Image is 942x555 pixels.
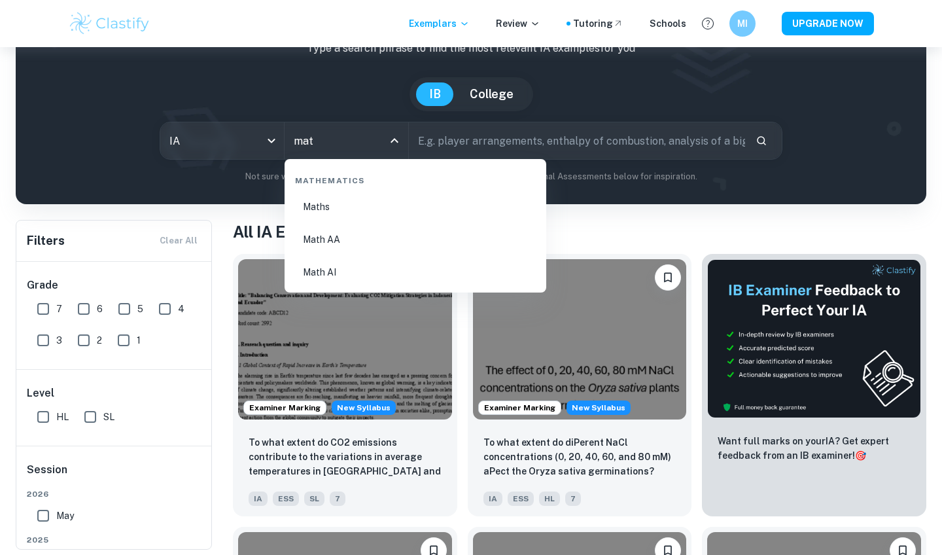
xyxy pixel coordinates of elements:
a: Tutoring [573,16,623,31]
h6: Filters [27,232,65,250]
span: 5 [137,302,143,316]
span: ESS [508,492,534,506]
span: HL [539,492,560,506]
span: IA [483,492,502,506]
span: ESS [273,492,299,506]
p: Review [496,16,540,31]
button: IB [416,82,454,106]
h6: Session [27,462,202,488]
span: 6 [97,302,103,316]
span: 4 [178,302,184,316]
li: Math AA [290,224,541,255]
div: Starting from the May 2026 session, the ESS IA requirements have changed. We created this exempla... [332,401,396,415]
span: New Syllabus [567,401,631,415]
span: 3 [56,333,62,348]
button: Help and Feedback [697,12,719,35]
div: IA [160,122,284,159]
button: Search [750,130,773,152]
span: 1 [137,333,141,348]
h6: MI [735,16,750,31]
span: 2 [97,333,102,348]
div: Starting from the May 2026 session, the ESS IA requirements have changed. We created this exempla... [567,401,631,415]
div: Mathematics [290,164,541,192]
p: Exemplars [409,16,470,31]
p: Not sure what to search for? You can always look through our example Internal Assessments below f... [26,170,916,183]
li: Math AI [290,257,541,287]
p: To what extent do diPerent NaCl concentrations (0, 20, 40, 60, and 80 mM) aPect the Oryza sativa ... [483,435,676,478]
input: E.g. player arrangements, enthalpy of combustion, analysis of a big city... [409,122,745,159]
a: Schools [650,16,686,31]
span: HL [56,410,69,424]
a: Examiner MarkingStarting from the May 2026 session, the ESS IA requirements have changed. We crea... [233,254,457,516]
a: ThumbnailWant full marks on yourIA? Get expert feedback from an IB examiner! [702,254,926,516]
span: IA [249,492,268,506]
span: Examiner Marking [244,402,326,414]
span: SL [304,492,324,506]
a: Examiner MarkingStarting from the May 2026 session, the ESS IA requirements have changed. We crea... [468,254,692,516]
span: Examiner Marking [479,402,561,414]
button: MI [729,10,756,37]
h1: All IA Examples [233,220,926,243]
span: 2025 [27,534,202,546]
span: 2026 [27,488,202,500]
span: 7 [565,492,581,506]
p: To what extent do CO2 emissions contribute to the variations in average temperatures in Indonesia... [249,435,442,480]
span: May [56,509,74,523]
span: SL [103,410,114,424]
button: Close [385,132,404,150]
span: New Syllabus [332,401,396,415]
span: 🎯 [855,450,866,461]
button: UPGRADE NOW [782,12,874,35]
button: College [457,82,527,106]
p: Type a search phrase to find the most relevant IA examples for you [26,41,916,56]
h6: Level [27,385,202,401]
img: Clastify logo [68,10,151,37]
img: Thumbnail [707,259,921,418]
p: Want full marks on your IA ? Get expert feedback from an IB examiner! [718,434,911,463]
button: Bookmark [655,264,681,291]
span: 7 [330,492,345,506]
img: ESS IA example thumbnail: To what extent do diPerent NaCl concentr [473,259,687,420]
span: 7 [56,302,62,316]
li: Maths [290,192,541,222]
h6: Grade [27,277,202,293]
img: ESS IA example thumbnail: To what extent do CO2 emissions contribu [238,259,452,420]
